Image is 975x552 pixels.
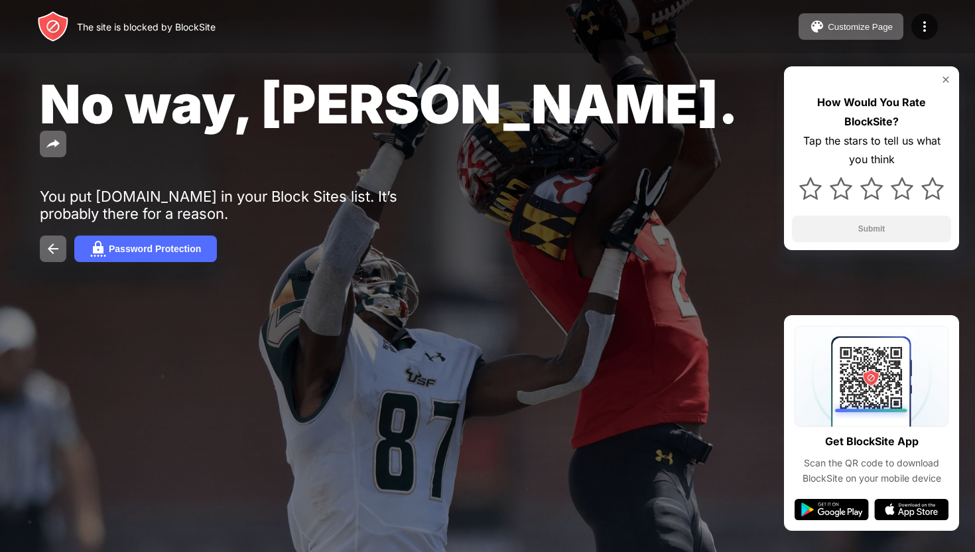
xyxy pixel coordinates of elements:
[792,216,951,242] button: Submit
[799,177,822,200] img: star.svg
[795,499,869,520] img: google-play.svg
[921,177,944,200] img: star.svg
[795,326,948,427] img: qrcode.svg
[828,22,893,32] div: Customize Page
[891,177,913,200] img: star.svg
[40,188,450,222] div: You put [DOMAIN_NAME] in your Block Sites list. It’s probably there for a reason.
[941,74,951,85] img: rate-us-close.svg
[77,21,216,33] div: The site is blocked by BlockSite
[40,72,738,136] span: No way, [PERSON_NAME].
[825,432,919,451] div: Get BlockSite App
[792,131,951,170] div: Tap the stars to tell us what you think
[792,93,951,131] div: How Would You Rate BlockSite?
[74,236,217,262] button: Password Protection
[45,136,61,152] img: share.svg
[795,456,948,486] div: Scan the QR code to download BlockSite on your mobile device
[809,19,825,34] img: pallet.svg
[799,13,903,40] button: Customize Page
[45,241,61,257] img: back.svg
[860,177,883,200] img: star.svg
[917,19,933,34] img: menu-icon.svg
[37,11,69,42] img: header-logo.svg
[90,241,106,257] img: password.svg
[109,243,201,254] div: Password Protection
[874,499,948,520] img: app-store.svg
[830,177,852,200] img: star.svg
